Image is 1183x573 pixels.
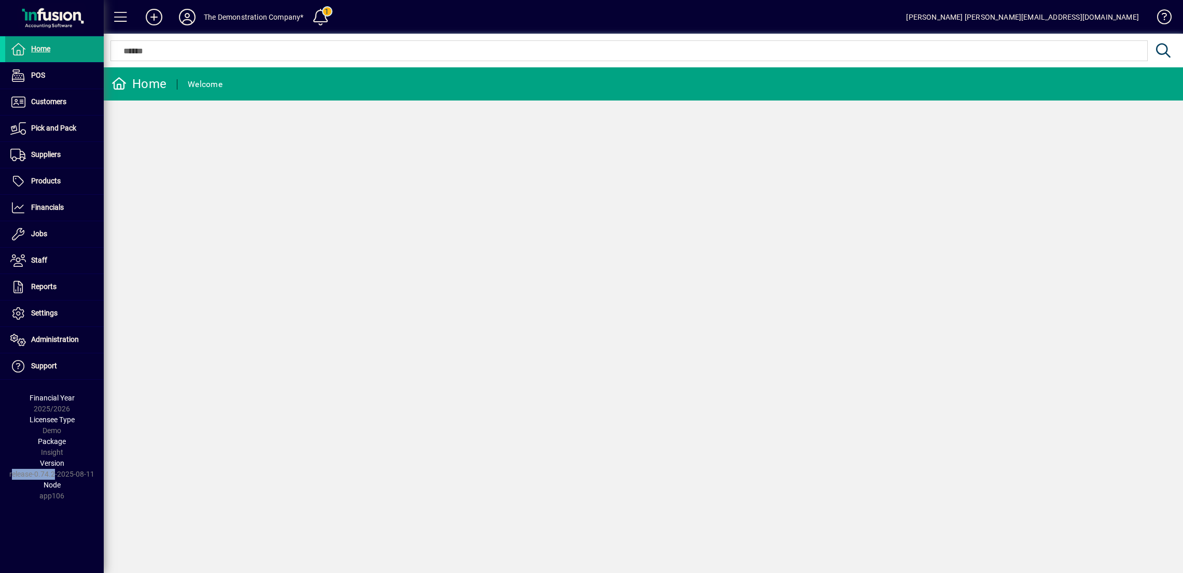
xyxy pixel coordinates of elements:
a: Settings [5,300,104,326]
a: Administration [5,327,104,353]
span: Node [44,481,61,489]
a: Suppliers [5,142,104,168]
span: Reports [31,282,57,291]
button: Add [137,8,171,26]
div: Home [112,76,166,92]
span: Support [31,362,57,370]
a: Support [5,353,104,379]
span: POS [31,71,45,79]
a: Products [5,168,104,194]
span: Administration [31,335,79,343]
span: Settings [31,309,58,317]
a: Knowledge Base [1149,2,1170,36]
a: Reports [5,274,104,300]
a: Customers [5,89,104,115]
a: POS [5,63,104,89]
a: Financials [5,195,104,221]
span: Products [31,177,61,185]
span: Version [40,459,64,467]
span: Home [31,45,50,53]
span: Licensee Type [30,416,75,424]
span: Financial Year [30,394,75,402]
div: Welcome [188,76,222,93]
span: Suppliers [31,150,61,159]
a: Staff [5,248,104,274]
span: Customers [31,97,66,106]
span: Financials [31,203,64,211]
span: Staff [31,256,47,264]
span: Package [38,437,66,446]
span: Pick and Pack [31,124,76,132]
div: The Demonstration Company* [204,9,304,25]
a: Jobs [5,221,104,247]
span: Jobs [31,230,47,238]
button: Profile [171,8,204,26]
div: [PERSON_NAME] [PERSON_NAME][EMAIL_ADDRESS][DOMAIN_NAME] [906,9,1139,25]
a: Pick and Pack [5,116,104,141]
